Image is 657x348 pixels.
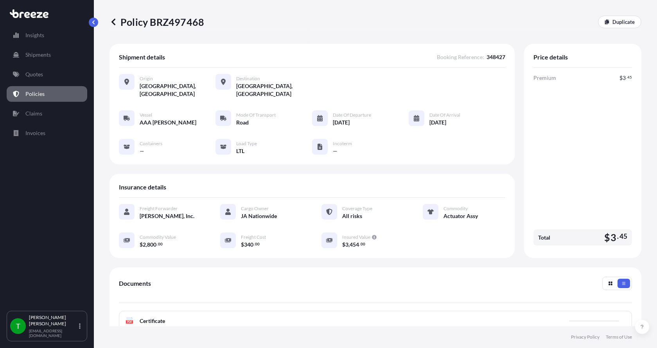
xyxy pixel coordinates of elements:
[571,334,600,340] a: Privacy Policy
[236,112,276,118] span: Mode of Transport
[140,234,176,240] span: Commodity Value
[244,242,253,247] span: 340
[140,206,178,212] span: Freight Forwarder
[157,243,158,245] span: .
[533,53,568,61] span: Price details
[140,147,144,155] span: —
[29,314,77,327] p: [PERSON_NAME] [PERSON_NAME]
[619,234,627,239] span: 45
[7,67,87,82] a: Quotes
[140,112,152,118] span: Vessel
[623,75,626,81] span: 3
[146,242,147,247] span: ,
[610,233,616,242] span: 3
[7,27,87,43] a: Insights
[333,112,371,118] span: Date of Departure
[109,16,204,28] p: Policy BRZ497468
[533,74,556,82] span: Premium
[236,147,244,155] span: LTL
[7,47,87,63] a: Shipments
[342,206,372,212] span: Coverage Type
[140,141,162,147] span: Containers
[140,82,215,98] span: [GEOGRAPHIC_DATA], [GEOGRAPHIC_DATA]
[627,76,632,79] span: 45
[25,110,42,117] p: Claims
[606,334,632,340] a: Terms of Use
[342,234,370,240] span: Insured Value
[147,242,156,247] span: 800
[241,212,277,220] span: JA Nationwide
[140,76,153,82] span: Origin
[241,242,244,247] span: $
[333,119,350,126] span: [DATE]
[7,86,87,102] a: Policies
[361,243,365,245] span: 00
[429,112,460,118] span: Date of Arrival
[119,53,165,61] span: Shipment details
[604,233,610,242] span: $
[617,234,619,239] span: .
[7,106,87,121] a: Claims
[119,279,151,287] span: Documents
[236,82,312,98] span: [GEOGRAPHIC_DATA], [GEOGRAPHIC_DATA]
[486,53,505,61] span: 348427
[236,119,249,126] span: Road
[342,242,345,247] span: $
[443,212,478,220] span: Actuator Assy
[127,321,132,323] text: PDF
[443,206,468,212] span: Commodity
[140,317,165,325] span: Certificate
[345,242,348,247] span: 3
[158,243,163,245] span: 00
[437,53,484,61] span: Booking Reference :
[348,242,350,247] span: ,
[140,212,194,220] span: [PERSON_NAME], Inc.
[333,147,337,155] span: —
[333,141,352,147] span: Incoterm
[598,16,641,28] a: Duplicate
[429,119,446,126] span: [DATE]
[25,31,44,39] p: Insights
[143,242,146,247] span: 2
[140,119,196,126] span: AAA [PERSON_NAME]
[626,76,627,79] span: .
[25,70,43,78] p: Quotes
[140,242,143,247] span: $
[29,328,77,338] p: [EMAIL_ADDRESS][DOMAIN_NAME]
[241,206,269,212] span: Cargo Owner
[538,234,550,242] span: Total
[255,243,260,245] span: 00
[25,51,51,59] p: Shipments
[16,322,20,330] span: T
[350,242,359,247] span: 454
[236,76,260,82] span: Destination
[619,75,623,81] span: $
[359,243,360,245] span: .
[7,125,87,141] a: Invoices
[25,129,45,137] p: Invoices
[342,212,362,220] span: All risks
[241,234,266,240] span: Freight Cost
[236,141,257,147] span: Load Type
[25,90,45,98] p: Policies
[119,183,166,191] span: Insurance details
[612,18,635,26] p: Duplicate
